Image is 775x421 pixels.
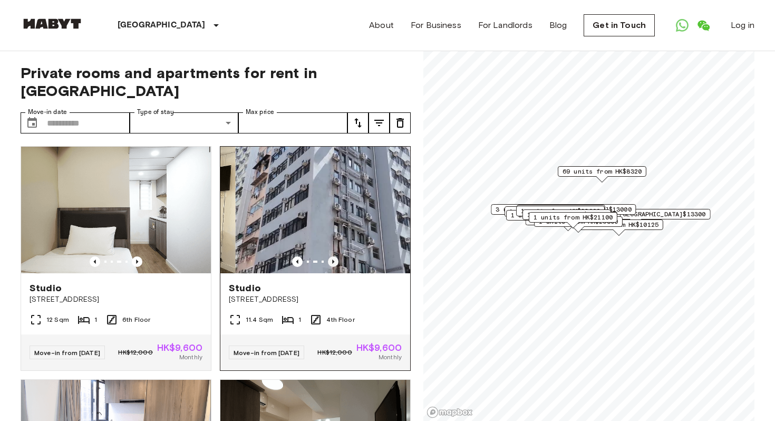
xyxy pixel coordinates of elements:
[246,315,273,324] span: 11.4 Sqm
[28,108,67,117] label: Move-in date
[30,294,202,305] span: [STREET_ADDRESS]
[379,352,402,362] span: Monthly
[22,112,43,133] button: Choose date
[179,352,202,362] span: Monthly
[90,256,100,267] button: Previous image
[122,315,150,324] span: 6th Floor
[46,315,69,324] span: 12 Sqm
[478,19,532,32] a: For Landlords
[521,206,600,216] span: 1 units from HK$22000
[516,206,605,222] div: Map marker
[517,205,605,221] div: Map marker
[229,282,261,294] span: Studio
[21,146,211,371] a: Previous imagePrevious imageStudio[STREET_ADDRESS]12 Sqm16th FloorMove-in from [DATE]HK$12,000HK$...
[137,108,174,117] label: Type of stay
[527,210,606,219] span: 1 units from HK$11450
[229,294,402,305] span: [STREET_ADDRESS]
[328,256,338,267] button: Previous image
[21,64,411,100] span: Private rooms and apartments for rent in [GEOGRAPHIC_DATA]
[566,209,706,219] span: 12 units from [GEOGRAPHIC_DATA]$13300
[132,256,142,267] button: Previous image
[234,349,299,357] span: Move-in from [DATE]
[34,349,100,357] span: Move-in from [DATE]
[317,348,352,357] span: HK$12,000
[411,19,461,32] a: For Business
[292,256,303,267] button: Previous image
[326,315,354,324] span: 4th Floor
[491,204,636,221] div: Map marker
[246,108,274,117] label: Max price
[427,406,473,418] a: Mapbox logo
[94,315,97,324] span: 1
[505,206,593,223] div: Map marker
[511,211,590,220] span: 1 units from HK$11200
[521,205,600,215] span: 2 units from HK$10170
[509,207,588,216] span: 1 units from HK$10650
[236,147,425,273] img: Marketing picture of unit HK-01-067-022-01
[356,343,402,352] span: HK$9,600
[21,18,84,29] img: Habyt
[157,343,202,352] span: HK$9,600
[118,19,206,32] p: [GEOGRAPHIC_DATA]
[506,210,595,226] div: Map marker
[693,15,714,36] a: Open WeChat
[534,213,613,222] span: 1 units from HK$21100
[369,112,390,133] button: tune
[672,15,693,36] a: Open WhatsApp
[584,14,655,36] a: Get in Touch
[30,282,62,294] span: Studio
[731,19,754,32] a: Log in
[529,212,617,228] div: Map marker
[347,112,369,133] button: tune
[21,147,211,273] img: Marketing picture of unit HK-01-067-028-01
[558,166,646,183] div: Map marker
[522,209,611,226] div: Map marker
[496,205,631,214] span: 3 units from [GEOGRAPHIC_DATA]$13000
[549,19,567,32] a: Blog
[390,112,411,133] button: tune
[220,146,411,371] a: Marketing picture of unit HK-01-067-022-01Marketing picture of unit HK-01-067-022-01Previous imag...
[298,315,301,324] span: 1
[563,167,642,176] span: 69 units from HK$8320
[369,19,394,32] a: About
[118,348,152,357] span: HK$12,000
